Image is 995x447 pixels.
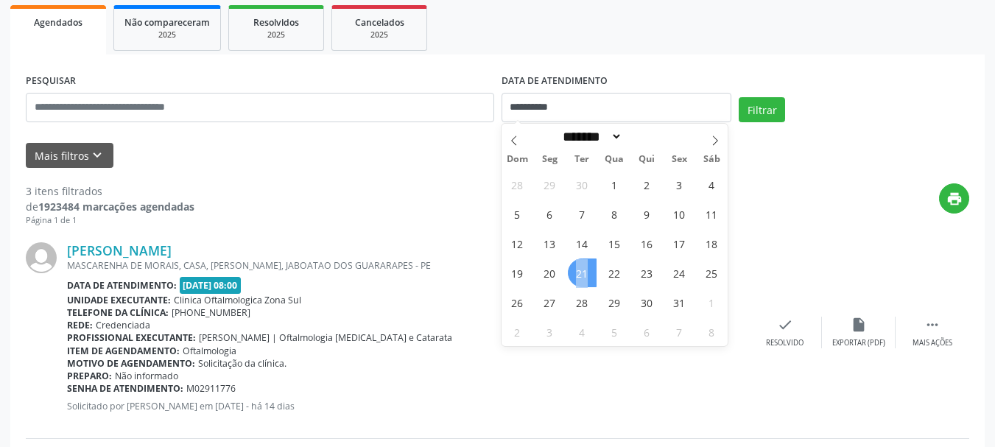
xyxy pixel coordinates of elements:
span: Outubro 14, 2025 [568,229,597,258]
span: Agendados [34,16,82,29]
span: Outubro 6, 2025 [535,200,564,228]
i: print [946,191,963,207]
span: [PERSON_NAME] | Oftalmologia [MEDICAL_DATA] e Catarata [199,331,452,344]
span: Outubro 19, 2025 [503,258,532,287]
span: Resolvidos [253,16,299,29]
div: Exportar (PDF) [832,338,885,348]
span: Outubro 22, 2025 [600,258,629,287]
b: Rede: [67,319,93,331]
span: Novembro 7, 2025 [665,317,694,346]
div: 3 itens filtrados [26,183,194,199]
span: Não compareceram [124,16,210,29]
span: Novembro 4, 2025 [568,317,597,346]
i: insert_drive_file [851,317,867,333]
b: Senha de atendimento: [67,382,183,395]
button: Filtrar [739,97,785,122]
b: Motivo de agendamento: [67,357,195,370]
i: check [777,317,793,333]
span: Sex [663,155,695,164]
span: Seg [533,155,566,164]
span: Outubro 30, 2025 [633,288,661,317]
span: Novembro 2, 2025 [503,317,532,346]
span: Outubro 10, 2025 [665,200,694,228]
span: Clinica Oftalmologica Zona Sul [174,294,301,306]
span: Outubro 15, 2025 [600,229,629,258]
span: Setembro 28, 2025 [503,170,532,199]
div: MASCARENHA DE MORAIS, CASA, [PERSON_NAME], JABOATAO DOS GUARARAPES - PE [67,259,748,272]
span: Novembro 8, 2025 [697,317,726,346]
span: M02911776 [186,382,236,395]
span: Qua [598,155,630,164]
span: Outubro 20, 2025 [535,258,564,287]
span: Credenciada [96,319,150,331]
span: [DATE] 08:00 [180,277,242,294]
span: Outubro 16, 2025 [633,229,661,258]
b: Telefone da clínica: [67,306,169,319]
select: Month [558,129,623,144]
span: Não informado [115,370,178,382]
span: Novembro 5, 2025 [600,317,629,346]
span: Outubro 18, 2025 [697,229,726,258]
p: Solicitado por [PERSON_NAME] em [DATE] - há 14 dias [67,400,748,412]
img: img [26,242,57,273]
span: Novembro 1, 2025 [697,288,726,317]
span: Outubro 23, 2025 [633,258,661,287]
span: Outubro 5, 2025 [503,200,532,228]
strong: 1923484 marcações agendadas [38,200,194,214]
span: Outubro 7, 2025 [568,200,597,228]
span: Outubro 13, 2025 [535,229,564,258]
span: Outubro 17, 2025 [665,229,694,258]
span: Sáb [695,155,728,164]
span: Outubro 3, 2025 [665,170,694,199]
span: Outubro 31, 2025 [665,288,694,317]
span: Qui [630,155,663,164]
span: Ter [566,155,598,164]
span: Outubro 24, 2025 [665,258,694,287]
i:  [924,317,940,333]
span: Oftalmologia [183,345,236,357]
span: Solicitação da clínica. [198,357,286,370]
span: Outubro 26, 2025 [503,288,532,317]
div: 2025 [124,29,210,41]
div: 2025 [342,29,416,41]
span: Dom [502,155,534,164]
span: Outubro 25, 2025 [697,258,726,287]
span: Setembro 30, 2025 [568,170,597,199]
span: Novembro 6, 2025 [633,317,661,346]
button: Mais filtroskeyboard_arrow_down [26,143,113,169]
span: Outubro 8, 2025 [600,200,629,228]
span: Outubro 11, 2025 [697,200,726,228]
span: Outubro 29, 2025 [600,288,629,317]
b: Preparo: [67,370,112,382]
span: [PHONE_NUMBER] [172,306,250,319]
i: keyboard_arrow_down [89,147,105,163]
b: Data de atendimento: [67,279,177,292]
a: [PERSON_NAME] [67,242,172,258]
div: Página 1 de 1 [26,214,194,227]
label: DATA DE ATENDIMENTO [502,70,608,93]
span: Outubro 2, 2025 [633,170,661,199]
button: print [939,183,969,214]
b: Item de agendamento: [67,345,180,357]
b: Unidade executante: [67,294,171,306]
span: Setembro 29, 2025 [535,170,564,199]
span: Outubro 27, 2025 [535,288,564,317]
label: PESQUISAR [26,70,76,93]
span: Outubro 12, 2025 [503,229,532,258]
span: Novembro 3, 2025 [535,317,564,346]
span: Outubro 1, 2025 [600,170,629,199]
span: Outubro 28, 2025 [568,288,597,317]
span: Outubro 9, 2025 [633,200,661,228]
div: 2025 [239,29,313,41]
div: de [26,199,194,214]
span: Outubro 4, 2025 [697,170,726,199]
span: Outubro 21, 2025 [568,258,597,287]
div: Mais ações [913,338,952,348]
input: Year [622,129,671,144]
b: Profissional executante: [67,331,196,344]
div: Resolvido [766,338,804,348]
span: Cancelados [355,16,404,29]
